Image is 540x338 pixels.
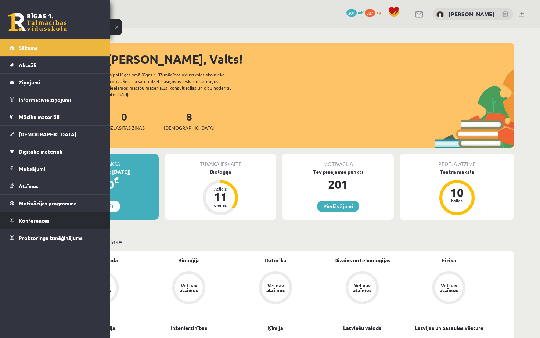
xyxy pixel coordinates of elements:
a: Atzīmes [10,177,101,194]
div: Pēdējā atzīme [400,154,514,168]
div: Motivācija [282,154,394,168]
div: Laipni lūgts savā Rīgas 1. Tālmācības vidusskolas skolnieka profilā. Šeit Tu vari redzēt tuvojošo... [107,71,245,98]
a: Rīgas 1. Tālmācības vidusskola [8,13,67,31]
a: Vēl nav atzīmes [319,271,406,306]
a: Ziņojumi [10,74,101,91]
legend: Informatīvie ziņojumi [19,91,101,108]
a: Maksājumi [10,160,101,177]
div: 201 [282,176,394,193]
span: Mācību materiāli [19,114,60,120]
a: Proktoringa izmēģinājums [10,229,101,246]
a: 8[DEMOGRAPHIC_DATA] [164,110,215,132]
a: Vēl nav atzīmes [406,271,492,306]
span: Motivācijas programma [19,200,77,206]
legend: Maksājumi [19,160,101,177]
a: Konferences [10,212,101,229]
span: [DEMOGRAPHIC_DATA] [164,124,215,132]
div: 11 [209,191,231,203]
a: Teātra māksla 10 balles [400,168,514,216]
a: 201 mP [346,9,364,15]
span: € [114,175,119,186]
a: 0Neizlasītās ziņas [104,110,145,132]
div: dienas [209,203,231,207]
span: Sākums [19,44,37,51]
a: Mācību materiāli [10,108,101,125]
div: [PERSON_NAME], Valts! [107,50,514,68]
span: [DEMOGRAPHIC_DATA] [19,131,76,137]
div: Vēl nav atzīmes [179,283,199,292]
span: Neizlasītās ziņas [104,124,145,132]
span: 327 [365,9,375,17]
div: Atlicis [209,187,231,191]
span: Digitālie materiāli [19,148,62,155]
a: Datorika [265,256,287,264]
a: Ķīmija [268,324,283,332]
div: 10 [446,187,468,198]
a: Vēl nav atzīmes [232,271,319,306]
div: Tev pieejamie punkti [282,168,394,176]
a: Aktuāli [10,57,101,73]
a: Piedāvājumi [317,201,359,212]
a: 327 xp [365,9,385,15]
span: xp [376,9,381,15]
span: Aktuāli [19,62,36,68]
a: Latvijas un pasaules vēsture [415,324,483,332]
a: Informatīvie ziņojumi [10,91,101,108]
div: Teātra māksla [400,168,514,176]
a: Dizains un tehnoloģijas [334,256,390,264]
img: Valts Skujiņš [436,11,444,18]
p: Mācību plāns 9.b JK klase [47,237,511,247]
div: Bioloģija [165,168,276,176]
a: Motivācijas programma [10,195,101,212]
a: Bioloģija Atlicis 11 dienas [165,168,276,216]
a: Bioloģija [178,256,200,264]
div: balles [446,198,468,203]
a: [DEMOGRAPHIC_DATA] [10,126,101,143]
a: Inženierzinības [171,324,207,332]
span: Konferences [19,217,50,224]
div: Vēl nav atzīmes [352,283,372,292]
span: mP [358,9,364,15]
div: Tuvākā ieskaite [165,154,276,168]
a: Digitālie materiāli [10,143,101,160]
span: Proktoringa izmēģinājums [19,234,83,241]
div: Vēl nav atzīmes [265,283,286,292]
a: Vēl nav atzīmes [145,271,232,306]
a: Sākums [10,39,101,56]
span: 201 [346,9,357,17]
div: Vēl nav atzīmes [439,283,459,292]
span: Atzīmes [19,183,39,189]
a: Fizika [442,256,456,264]
a: Latviešu valoda [343,324,382,332]
a: [PERSON_NAME] [449,10,494,18]
legend: Ziņojumi [19,74,101,91]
